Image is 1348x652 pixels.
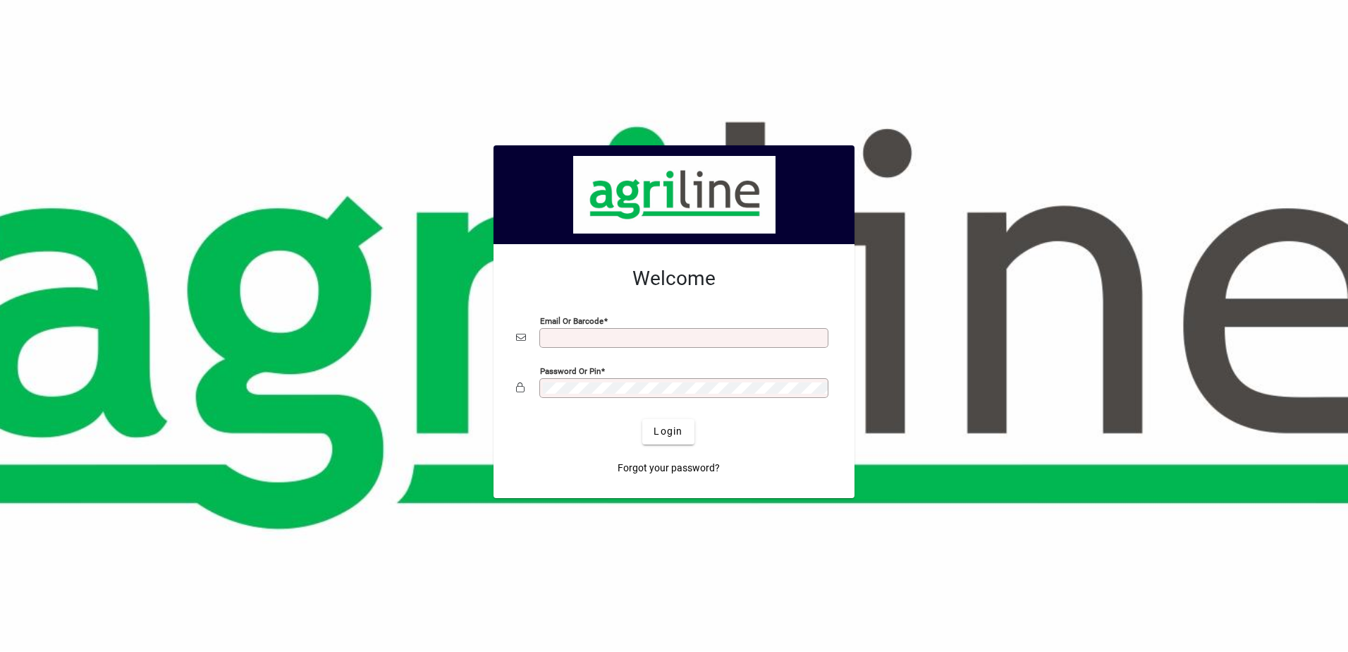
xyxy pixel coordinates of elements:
[642,419,694,445] button: Login
[540,366,601,375] mat-label: Password or Pin
[654,424,682,439] span: Login
[516,267,832,291] h2: Welcome
[618,461,720,476] span: Forgot your password?
[540,315,603,325] mat-label: Email or Barcode
[612,456,725,481] a: Forgot your password?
